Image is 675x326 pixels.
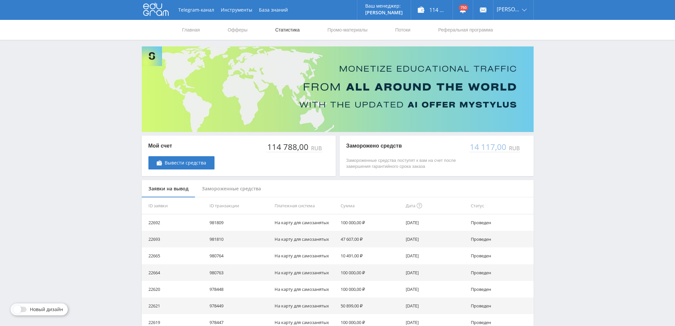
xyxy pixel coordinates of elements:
[468,214,533,231] td: Проведен
[142,231,207,247] td: 22693
[207,197,272,214] th: ID транзакции
[403,214,468,231] td: [DATE]
[142,264,207,281] td: 22664
[207,297,272,314] td: 978449
[142,180,195,198] div: Заявки на вывод
[497,7,520,12] span: [PERSON_NAME]
[468,247,533,264] td: Проведен
[508,145,520,151] div: RUB
[207,281,272,297] td: 978448
[142,281,207,297] td: 22620
[338,297,403,314] td: 50 899,00 ₽
[403,297,468,314] td: [DATE]
[182,20,201,40] a: Главная
[394,20,411,40] a: Потоки
[338,264,403,281] td: 100 000,00 ₽
[438,20,494,40] a: Реферальная программа
[468,281,533,297] td: Проведен
[403,247,468,264] td: [DATE]
[403,281,468,297] td: [DATE]
[207,231,272,247] td: 981810
[468,231,533,247] td: Проведен
[403,197,468,214] th: Дата
[338,214,403,231] td: 100 000,00 ₽
[148,156,214,169] a: Вывести средства
[338,231,403,247] td: 47 607,00 ₽
[165,160,206,165] span: Вывести средства
[272,197,338,214] th: Платежная система
[227,20,248,40] a: Офферы
[468,197,533,214] th: Статус
[148,142,214,150] p: Мой счет
[195,180,268,198] div: Замороженные средства
[346,158,463,169] p: Замороженные средства поступят к вам на счет после завершения гарантийного срока заказа
[468,297,533,314] td: Проведен
[338,197,403,214] th: Сумма
[272,247,338,264] td: На карту для самозанятых
[403,264,468,281] td: [DATE]
[142,46,534,132] img: Banner
[338,247,403,264] td: 10 491,00 ₽
[142,197,207,214] th: ID заявки
[267,142,310,152] div: 114 788,00
[272,297,338,314] td: На карту для самозанятых
[365,3,403,9] p: Ваш менеджер:
[365,10,403,15] p: [PERSON_NAME]
[142,247,207,264] td: 22665
[142,214,207,231] td: 22692
[272,264,338,281] td: На карту для самозанятых
[142,297,207,314] td: 22621
[468,264,533,281] td: Проведен
[30,307,63,312] span: Новый дизайн
[327,20,368,40] a: Промо-материалы
[207,214,272,231] td: 981809
[207,247,272,264] td: 980764
[207,264,272,281] td: 980763
[272,231,338,247] td: На карту для самозанятых
[469,142,508,152] div: 14 117,00
[275,20,300,40] a: Статистика
[310,145,322,151] div: RUB
[272,281,338,297] td: На карту для самозанятых
[272,214,338,231] td: На карту для самозанятых
[403,231,468,247] td: [DATE]
[338,281,403,297] td: 100 000,00 ₽
[346,142,463,150] p: Заморожено средств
